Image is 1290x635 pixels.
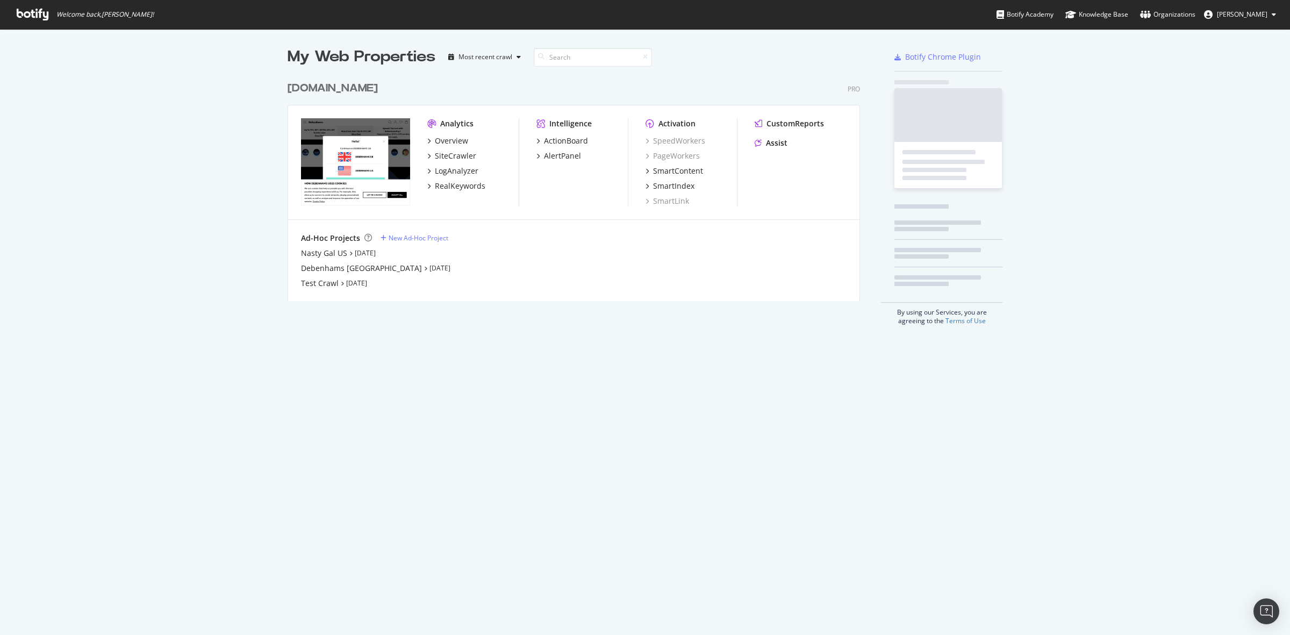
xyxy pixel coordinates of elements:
div: CustomReports [766,118,824,129]
div: Most recent crawl [458,54,512,60]
div: SmartContent [653,166,703,176]
div: Intelligence [549,118,592,129]
div: Botify Academy [997,9,1053,20]
button: [PERSON_NAME] [1195,6,1285,23]
a: SmartContent [646,166,703,176]
a: LogAnalyzer [427,166,478,176]
div: RealKeywords [435,181,485,191]
div: My Web Properties [288,46,435,68]
a: PageWorkers [646,151,700,161]
div: Botify Chrome Plugin [905,52,981,62]
a: [DATE] [355,248,376,258]
a: Botify Chrome Plugin [894,52,981,62]
div: LogAnalyzer [435,166,478,176]
div: By using our Services, you are agreeing to the [881,302,1002,325]
div: Open Intercom Messenger [1253,598,1279,624]
a: Overview [427,135,468,146]
a: [DATE] [346,279,367,288]
div: Knowledge Base [1065,9,1128,20]
a: Terms of Use [945,316,986,325]
a: CustomReports [755,118,824,129]
a: Debenhams [GEOGRAPHIC_DATA] [301,263,422,274]
span: Zubair Kakuji [1217,10,1267,19]
a: RealKeywords [427,181,485,191]
div: Activation [658,118,696,129]
div: SiteCrawler [435,151,476,161]
div: Organizations [1140,9,1195,20]
div: SmartIndex [653,181,694,191]
div: grid [288,68,869,301]
a: AlertPanel [536,151,581,161]
a: SiteCrawler [427,151,476,161]
a: Nasty Gal US [301,248,347,259]
div: ActionBoard [544,135,588,146]
a: Assist [755,138,787,148]
a: SmartLink [646,196,689,206]
a: ActionBoard [536,135,588,146]
div: Overview [435,135,468,146]
div: [DOMAIN_NAME] [288,81,378,96]
input: Search [534,48,652,67]
a: SpeedWorkers [646,135,705,146]
div: Assist [766,138,787,148]
div: AlertPanel [544,151,581,161]
span: Welcome back, [PERSON_NAME] ! [56,10,154,19]
button: Most recent crawl [444,48,525,66]
a: [DATE] [429,263,450,273]
div: Ad-Hoc Projects [301,233,360,244]
a: New Ad-Hoc Project [381,233,448,242]
img: debenhams.com [301,118,410,205]
div: Pro [848,84,860,94]
a: [DOMAIN_NAME] [288,81,382,96]
a: Test Crawl [301,278,339,289]
div: New Ad-Hoc Project [389,233,448,242]
a: SmartIndex [646,181,694,191]
div: Analytics [440,118,474,129]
